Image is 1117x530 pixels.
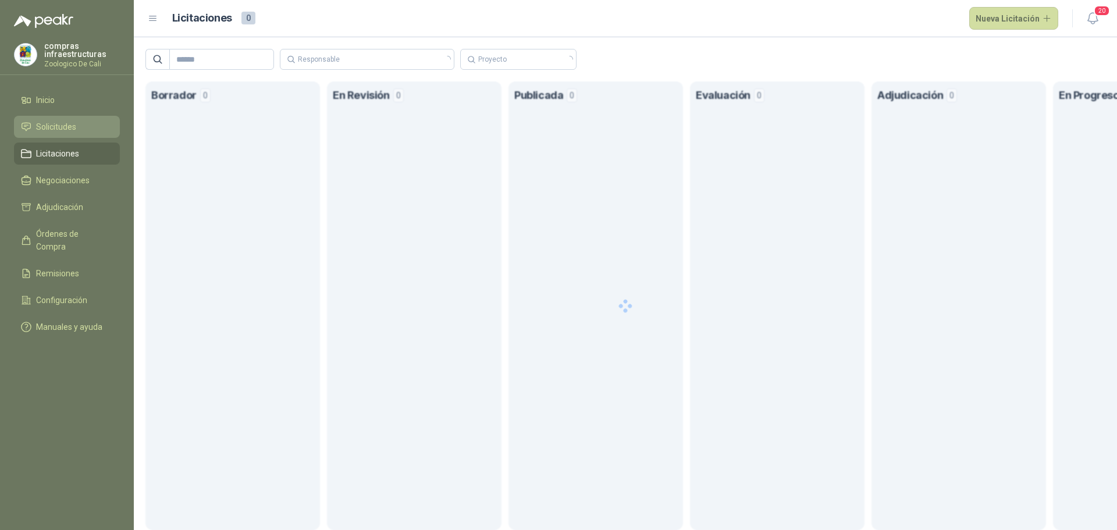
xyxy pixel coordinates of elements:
span: Inicio [36,94,55,106]
img: Company Logo [15,44,37,66]
a: Inicio [14,89,120,111]
a: Remisiones [14,262,120,284]
a: Negociaciones [14,169,120,191]
a: Manuales y ayuda [14,316,120,338]
a: Solicitudes [14,116,120,138]
a: Licitaciones [14,143,120,165]
span: 20 [1094,5,1110,16]
span: Adjudicación [36,201,83,214]
span: Negociaciones [36,174,90,187]
a: Órdenes de Compra [14,223,120,258]
span: loading [444,56,451,63]
a: Adjudicación [14,196,120,218]
span: Solicitudes [36,120,76,133]
span: Licitaciones [36,147,79,160]
span: Órdenes de Compra [36,227,109,253]
p: Zoologico De Cali [44,61,120,67]
span: Manuales y ayuda [36,321,102,333]
a: Configuración [14,289,120,311]
img: Logo peakr [14,14,73,28]
span: 0 [241,12,255,24]
span: loading [566,56,573,63]
span: Remisiones [36,267,79,280]
span: Configuración [36,294,87,307]
h1: Licitaciones [172,10,232,27]
p: compras infraestructuras [44,42,120,58]
button: 20 [1082,8,1103,29]
button: Nueva Licitación [969,7,1059,30]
